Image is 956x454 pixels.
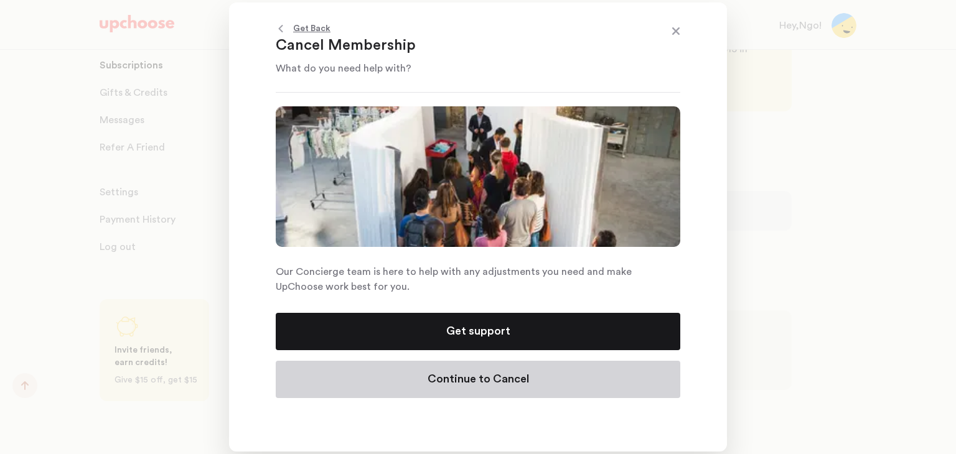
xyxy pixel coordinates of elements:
[428,372,529,387] p: Continue to Cancel
[276,264,680,294] p: Our Concierge team is here to help with any adjustments you need and make UpChoose work best for ...
[276,361,680,398] button: Continue to Cancel
[446,324,510,339] p: Get support
[276,313,680,350] button: Get support
[293,21,330,36] p: Get Back
[276,106,680,247] img: Cancel Membership
[276,61,649,76] p: What do you need help with?
[276,36,649,56] p: Cancel Membership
